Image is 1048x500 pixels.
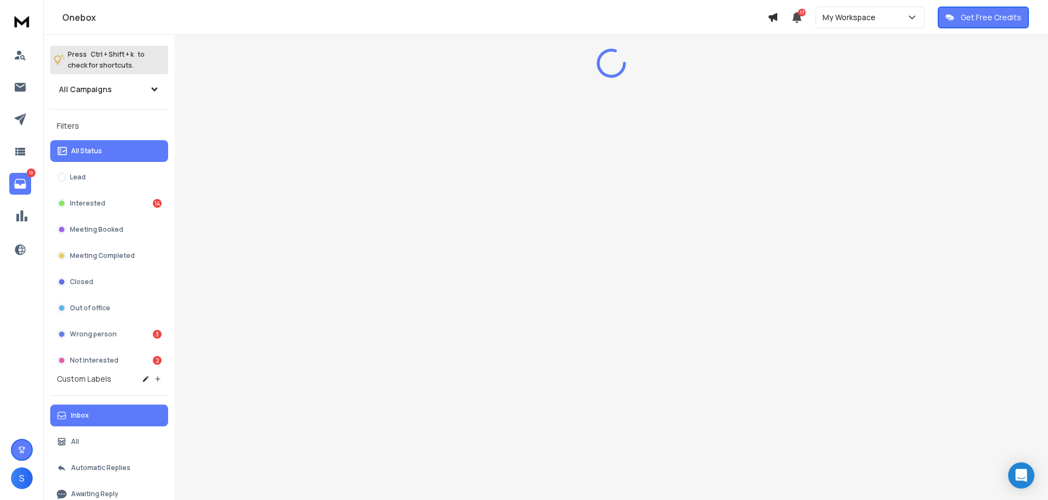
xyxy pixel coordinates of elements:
button: All Campaigns [50,79,168,100]
p: Not Interested [70,356,118,365]
button: Closed [50,271,168,293]
button: Wrong person3 [50,323,168,345]
h1: Onebox [62,11,767,24]
button: Inbox [50,405,168,426]
p: Out of office [70,304,110,312]
button: Meeting Booked [50,219,168,240]
p: All [71,437,79,446]
p: Get Free Credits [961,12,1021,23]
div: 3 [153,330,162,339]
button: Get Free Credits [938,7,1029,28]
button: All Status [50,140,168,162]
p: Automatic Replies [71,463,130,472]
span: 17 [798,9,806,16]
button: Out of office [50,297,168,319]
button: Lead [50,166,168,188]
p: Meeting Completed [70,251,135,260]
button: Meeting Completed [50,245,168,267]
h3: Custom Labels [57,374,111,384]
span: Ctrl + Shift + k [89,48,135,61]
div: 2 [153,356,162,365]
button: S [11,467,33,489]
p: Wrong person [70,330,117,339]
button: All [50,431,168,453]
p: Inbox [71,411,89,420]
p: Lead [70,173,86,182]
p: All Status [71,147,102,155]
h1: All Campaigns [59,84,112,95]
div: 14 [153,199,162,208]
p: Awaiting Reply [71,490,118,498]
p: Press to check for shortcuts. [68,49,145,71]
button: Automatic Replies [50,457,168,479]
button: Not Interested2 [50,350,168,371]
img: logo [11,11,33,31]
p: 19 [27,168,35,177]
p: My Workspace [823,12,880,23]
a: 19 [9,173,31,195]
h3: Filters [50,118,168,134]
p: Closed [70,278,93,286]
button: Interested14 [50,192,168,214]
p: Meeting Booked [70,225,123,234]
p: Interested [70,199,105,208]
div: Open Intercom Messenger [1008,462,1034,489]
